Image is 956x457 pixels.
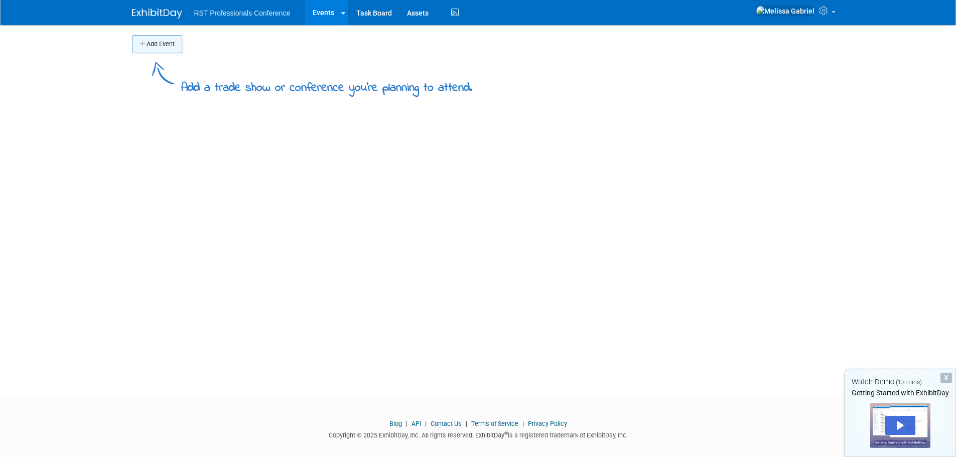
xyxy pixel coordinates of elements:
[412,420,421,427] a: API
[423,420,429,427] span: |
[181,72,472,97] div: Add a trade show or conference you're planning to attend.
[896,379,922,386] span: (13 mins)
[194,9,291,17] span: RST Professionals Conference
[132,9,182,19] img: ExhibitDay
[403,420,410,427] span: |
[520,420,526,427] span: |
[885,416,915,435] div: Play
[389,420,402,427] a: Blog
[940,373,952,383] div: Dismiss
[756,6,815,17] img: Melissa Gabriel
[845,388,955,398] div: Getting Started with ExhibitDay
[504,430,508,436] sup: ®
[132,35,182,53] button: Add Event
[471,420,518,427] a: Terms of Service
[431,420,462,427] a: Contact Us
[845,377,955,387] div: Watch Demo
[528,420,567,427] a: Privacy Policy
[463,420,470,427] span: |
